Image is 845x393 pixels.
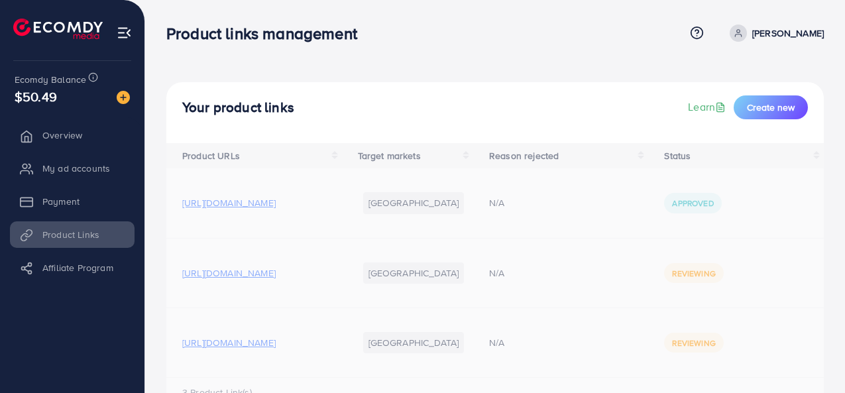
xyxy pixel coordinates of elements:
h3: Product links management [166,24,368,43]
h4: Your product links [182,99,294,116]
span: Ecomdy Balance [15,73,86,86]
a: Learn [688,99,728,115]
img: logo [13,19,103,39]
a: [PERSON_NAME] [724,25,824,42]
img: menu [117,25,132,40]
span: Create new [747,101,795,114]
img: image [117,91,130,104]
p: [PERSON_NAME] [752,25,824,41]
span: $50.49 [15,87,57,106]
button: Create new [734,95,808,119]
